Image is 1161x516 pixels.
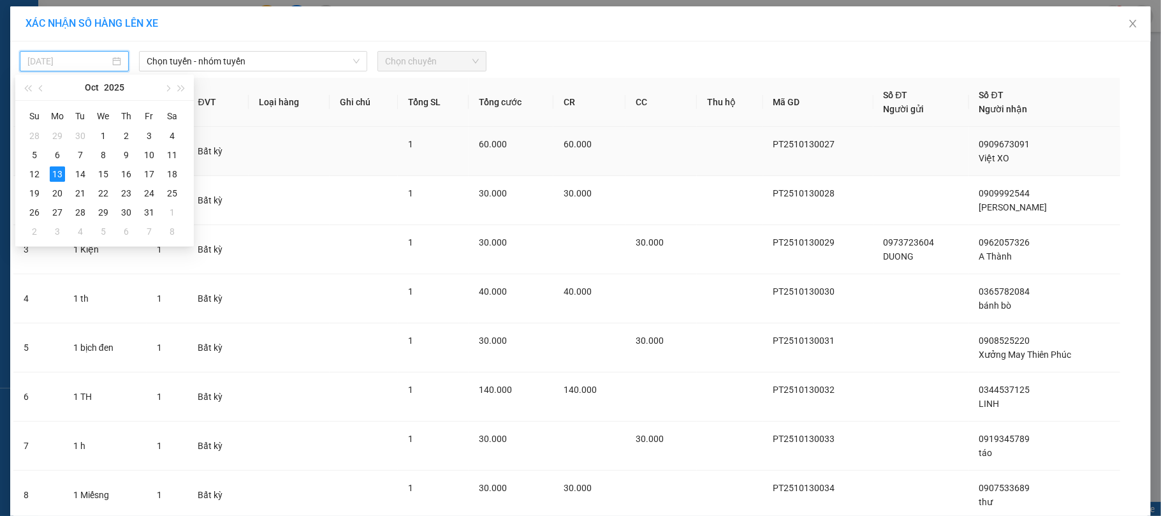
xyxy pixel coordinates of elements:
div: 8 [96,147,111,163]
span: Người nhận [979,104,1028,114]
td: 2025-10-04 [161,126,184,145]
span: 1 [408,483,413,493]
td: 2025-10-19 [23,184,46,203]
span: XÁC NHẬN SỐ HÀNG LÊN XE [26,17,158,29]
td: 2025-10-17 [138,165,161,184]
td: 2025-10-31 [138,203,161,222]
td: 2025-10-02 [115,126,138,145]
span: close [1128,18,1138,29]
td: 2025-09-29 [46,126,69,145]
div: 17 [142,166,157,182]
span: 30.000 [479,237,507,247]
th: Su [23,106,46,126]
td: Bất kỳ [187,274,248,323]
td: 2025-10-10 [138,145,161,165]
th: Th [115,106,138,126]
div: 25 [164,186,180,201]
td: 2025-10-15 [92,165,115,184]
td: 3 [13,225,63,274]
div: 9 [119,147,134,163]
div: 7 [73,147,88,163]
th: Tu [69,106,92,126]
td: 2025-11-03 [46,222,69,241]
div: 3 [50,224,65,239]
div: 30 [73,128,88,144]
td: 2025-11-07 [138,222,161,241]
div: 22 [96,186,111,201]
th: Tổng SL [398,78,469,127]
span: Người gửi [884,104,924,114]
span: 1 [408,237,413,247]
div: 29 [96,205,111,220]
span: [PERSON_NAME] [979,202,1048,212]
td: 2025-10-24 [138,184,161,203]
span: 1 [157,490,162,500]
td: 2025-10-28 [69,203,92,222]
div: 26 [27,205,42,220]
td: 7 [13,422,63,471]
span: thư [979,497,993,507]
span: 30.000 [479,483,507,493]
td: 2025-10-20 [46,184,69,203]
td: 2025-11-02 [23,222,46,241]
span: Số ĐT [979,90,1004,100]
div: 6 [119,224,134,239]
span: 1 [157,244,162,254]
span: down [353,57,360,65]
button: Oct [85,75,99,100]
td: 2025-10-30 [115,203,138,222]
span: 0907533689 [979,483,1030,493]
span: PT2510130027 [773,139,835,149]
div: 31 [142,205,157,220]
span: táo [979,448,993,458]
td: 2025-10-08 [92,145,115,165]
th: STT [13,78,63,127]
div: 12 [27,166,42,182]
div: 1 [164,205,180,220]
td: 2025-10-06 [46,145,69,165]
input: 13/10/2025 [27,54,110,68]
th: Ghi chú [330,78,398,127]
th: Thu hộ [697,78,763,127]
th: Mo [46,106,69,126]
span: PT2510130028 [773,188,835,198]
div: 3 [142,128,157,144]
span: PT2510130031 [773,335,835,346]
td: 1 TH [63,372,147,422]
div: 30 [119,205,134,220]
th: Sa [161,106,184,126]
td: 2025-10-05 [23,145,46,165]
td: 2025-10-25 [161,184,184,203]
span: 0908525220 [979,335,1030,346]
td: 2025-11-01 [161,203,184,222]
span: Xưởng May Thiên Phúc [979,350,1072,360]
span: 60.000 [564,139,592,149]
td: Bất kỳ [187,176,248,225]
span: PT2510130034 [773,483,835,493]
td: 2025-10-22 [92,184,115,203]
div: 11 [164,147,180,163]
div: 8 [164,224,180,239]
span: 0344537125 [979,385,1030,395]
td: 2025-11-05 [92,222,115,241]
div: 21 [73,186,88,201]
td: 2025-09-30 [69,126,92,145]
span: Việt XO [979,153,1010,163]
div: 15 [96,166,111,182]
div: 18 [164,166,180,182]
span: 30.000 [636,335,664,346]
td: 2025-10-23 [115,184,138,203]
div: 2 [27,224,42,239]
span: Chọn chuyến [385,52,479,71]
span: 1 [157,441,162,451]
div: 13 [50,166,65,182]
th: CR [553,78,625,127]
div: 29 [50,128,65,144]
td: 6 [13,372,63,422]
span: Số ĐT [884,90,908,100]
span: A Thành [979,251,1012,262]
span: 1 [408,434,413,444]
div: 4 [164,128,180,144]
span: 30.000 [636,237,664,247]
div: 28 [27,128,42,144]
